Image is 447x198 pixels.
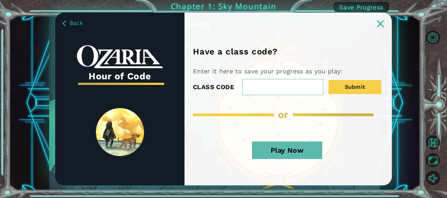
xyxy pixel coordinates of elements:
[63,21,66,26] img: BackArrow_Dusk.png
[96,108,144,156] img: SpiritLandReveal.png
[193,82,234,92] label: CLASS CODE
[377,20,384,27] img: ExitButton_Dusk.png
[77,45,163,68] img: whiteOzariaWordmark.png
[70,20,83,26] span: Back
[193,47,280,57] h1: Have a class code?
[77,68,163,84] h3: Hour of Code
[252,141,322,159] button: Play Now
[329,80,381,94] button: Submit
[278,109,289,120] span: or
[193,67,345,75] p: Enter it here to save your progress as you play:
